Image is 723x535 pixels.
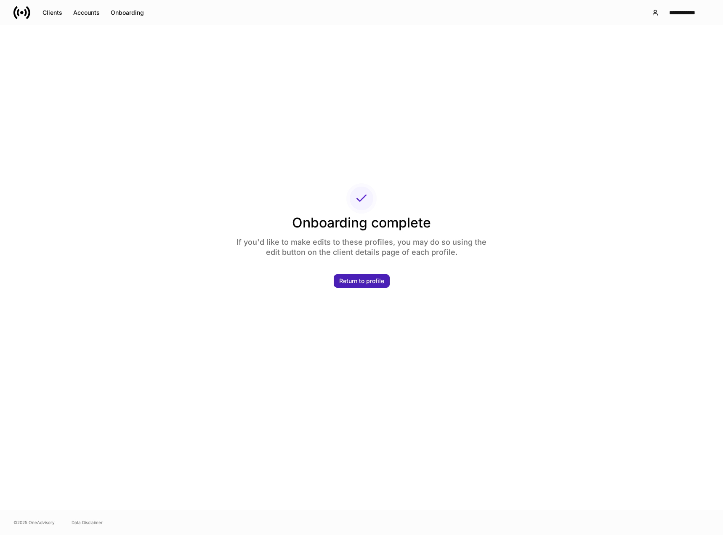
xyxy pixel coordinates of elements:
button: Accounts [68,6,105,19]
div: Return to profile [339,278,384,284]
a: Data Disclaimer [72,519,103,526]
div: Clients [43,10,62,16]
h4: If you'd like to make edits to these profiles, you may do so using the edit button on the client ... [229,232,494,257]
div: Accounts [73,10,100,16]
button: Clients [37,6,68,19]
button: Onboarding [105,6,149,19]
div: Onboarding [111,10,144,16]
h2: Onboarding complete [229,214,494,232]
span: © 2025 OneAdvisory [13,519,55,526]
button: Return to profile [334,274,390,288]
